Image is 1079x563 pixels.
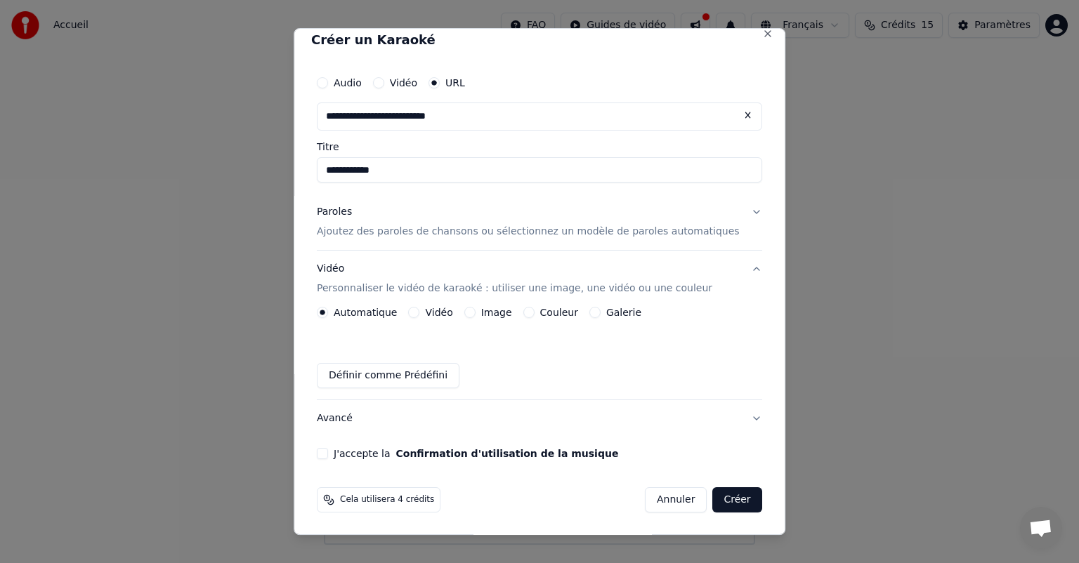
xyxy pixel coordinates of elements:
[317,363,459,388] button: Définir comme Prédéfini
[540,307,578,317] label: Couleur
[317,205,352,219] div: Paroles
[311,34,768,46] h2: Créer un Karaoké
[445,78,465,88] label: URL
[713,487,762,512] button: Créer
[317,225,740,239] p: Ajoutez des paroles de chansons ou sélectionnez un modèle de paroles automatiques
[317,142,762,152] label: Titre
[340,494,434,505] span: Cela utilisera 4 crédits
[317,400,762,437] button: Avancé
[334,449,618,458] label: J'accepte la
[317,262,712,296] div: Vidéo
[396,449,619,458] button: J'accepte la
[317,307,762,399] div: VidéoPersonnaliser le vidéo de karaoké : utiliser une image, une vidéo ou une couleur
[317,281,712,296] p: Personnaliser le vidéo de karaoké : utiliser une image, une vidéo ou une couleur
[334,307,397,317] label: Automatique
[606,307,641,317] label: Galerie
[426,307,453,317] label: Vidéo
[645,487,707,512] button: Annuler
[334,78,362,88] label: Audio
[317,194,762,250] button: ParolesAjoutez des paroles de chansons ou sélectionnez un modèle de paroles automatiques
[317,251,762,307] button: VidéoPersonnaliser le vidéo de karaoké : utiliser une image, une vidéo ou une couleur
[481,307,512,317] label: Image
[390,78,417,88] label: Vidéo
